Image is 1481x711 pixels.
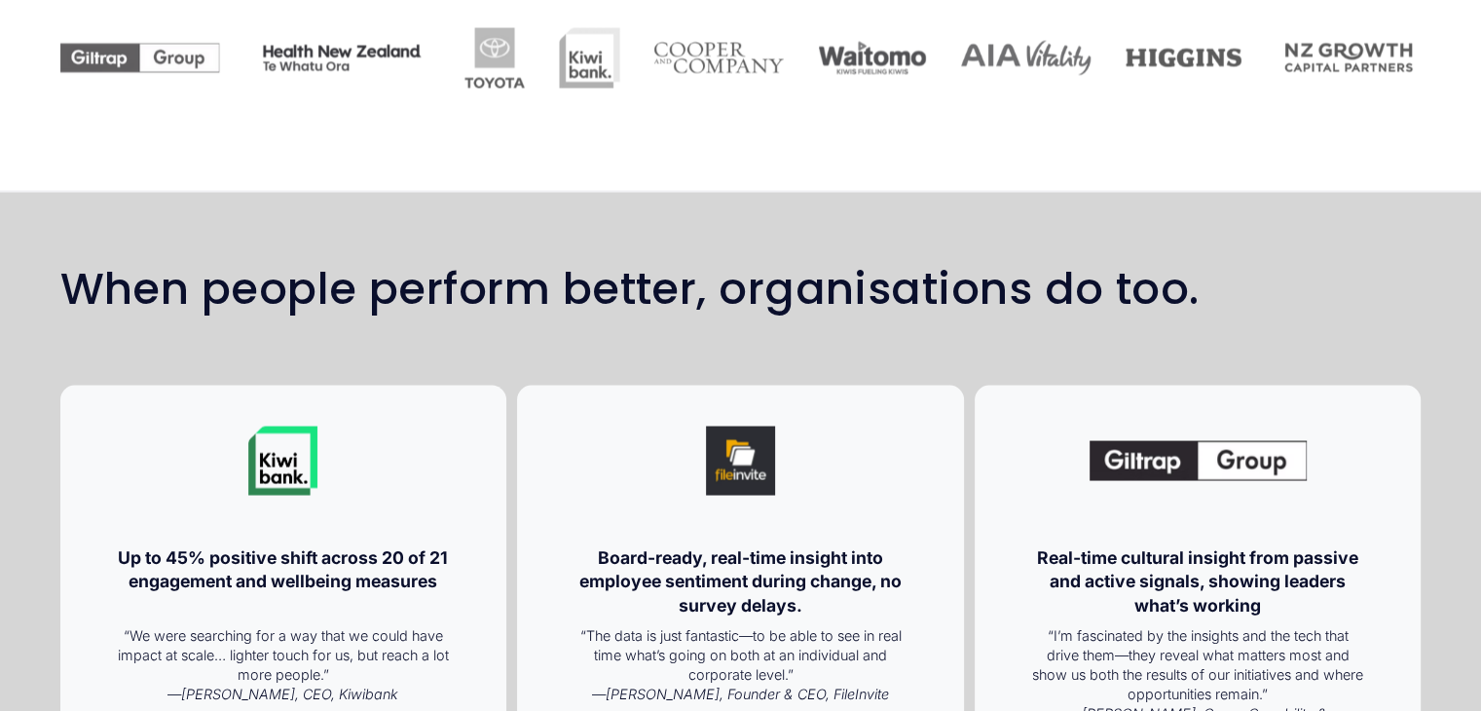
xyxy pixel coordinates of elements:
p: “We were searching for a way that we could have impact at scale… lighter touch for us, but reach ... [117,625,449,704]
h2: When people perform better, organisations do too. [60,265,1422,314]
em: [PERSON_NAME], CEO, Kiwibank [181,685,398,701]
strong: Board-ready, real-time insight into employee sentiment during change, no survey delays. [579,546,906,615]
em: [PERSON_NAME], Founder & CEO, FileInvite [606,685,889,701]
strong: Real-time cultural insight from passive and active signals, showing leaders what’s working [1037,546,1362,615]
strong: Up to 45% positive shift across 20 of 21 engagement and wellbeing measures [118,546,452,591]
p: “The data is just fantastic—to be able to see in real time what’s going on both at an individual ... [574,625,907,704]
